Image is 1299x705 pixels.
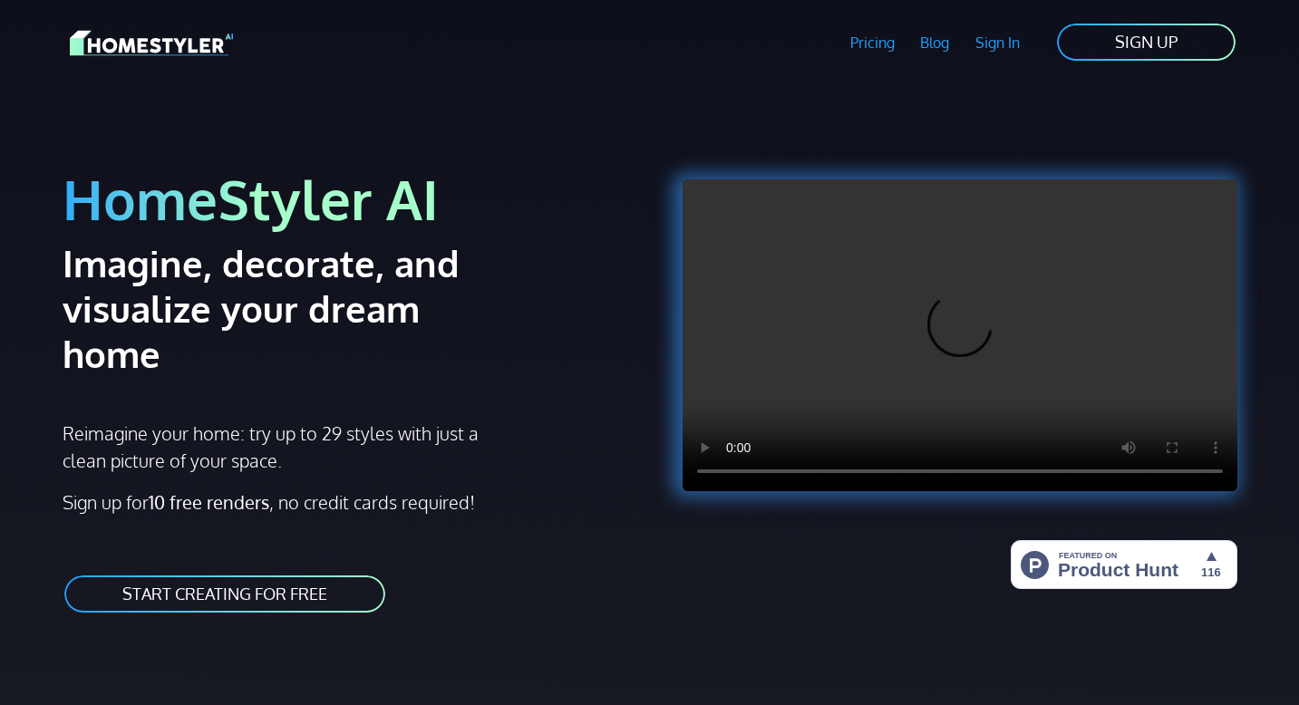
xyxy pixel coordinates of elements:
p: Reimagine your home: try up to 29 styles with just a clean picture of your space. [63,420,495,474]
strong: 10 free renders [149,490,269,514]
img: HomeStyler AI - Interior Design Made Easy: One Click to Your Dream Home | Product Hunt [1011,540,1237,589]
a: Pricing [837,22,907,63]
a: Blog [907,22,963,63]
img: HomeStyler AI logo [70,27,233,59]
a: Sign In [963,22,1033,63]
a: START CREATING FOR FREE [63,574,387,614]
p: Sign up for , no credit cards required! [63,488,639,516]
h2: Imagine, decorate, and visualize your dream home [63,240,524,376]
a: SIGN UP [1055,22,1237,63]
h1: HomeStyler AI [63,165,639,233]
